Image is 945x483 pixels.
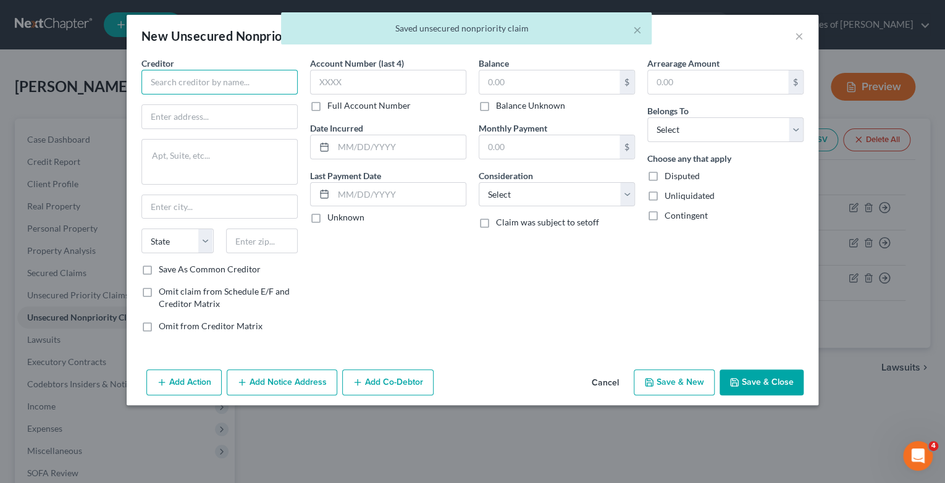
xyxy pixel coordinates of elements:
button: Add Notice Address [227,369,337,395]
label: Save As Common Creditor [159,263,261,275]
input: MM/DD/YYYY [334,183,466,206]
input: MM/DD/YYYY [334,135,466,159]
span: Contingent [665,210,708,220]
label: Unknown [327,211,364,224]
span: Omit claim from Schedule E/F and Creditor Matrix [159,286,290,309]
span: Unliquidated [665,190,715,201]
input: 0.00 [479,70,619,94]
iframe: Intercom live chat [903,441,933,471]
span: 4 [928,441,938,451]
span: Disputed [665,170,700,181]
input: 0.00 [479,135,619,159]
button: Add Co-Debtor [342,369,434,395]
label: Consideration [479,169,533,182]
input: Search creditor by name... [141,70,298,94]
button: Add Action [146,369,222,395]
button: × [633,22,642,37]
input: Enter city... [142,195,297,219]
label: Full Account Number [327,99,411,112]
div: $ [619,135,634,159]
span: Creditor [141,58,174,69]
button: Cancel [582,371,629,395]
label: Balance [479,57,509,70]
label: Arrearage Amount [647,57,720,70]
label: Account Number (last 4) [310,57,404,70]
input: 0.00 [648,70,788,94]
div: $ [619,70,634,94]
label: Last Payment Date [310,169,381,182]
div: Saved unsecured nonpriority claim [291,22,642,35]
label: Choose any that apply [647,152,731,165]
input: Enter address... [142,105,297,128]
label: Balance Unknown [496,99,565,112]
button: Save & Close [720,369,804,395]
span: Omit from Creditor Matrix [159,321,262,331]
button: Save & New [634,369,715,395]
label: Date Incurred [310,122,363,135]
input: XXXX [310,70,466,94]
span: Belongs To [647,106,689,116]
label: Monthly Payment [479,122,547,135]
input: Enter zip... [226,229,298,253]
span: Claim was subject to setoff [496,217,599,227]
div: $ [788,70,803,94]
